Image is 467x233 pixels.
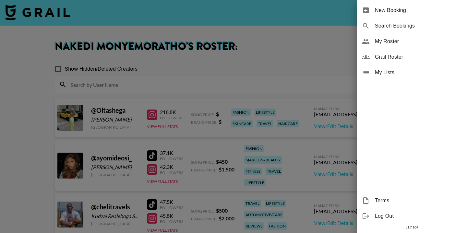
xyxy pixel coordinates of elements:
[375,6,462,14] span: New Booking
[357,208,467,224] div: Log Out
[375,53,462,61] span: Grail Roster
[357,49,467,65] div: Grail Roster
[357,3,467,18] div: New Booking
[357,18,467,34] div: Search Bookings
[375,38,462,45] span: My Roster
[375,212,462,220] span: Log Out
[357,65,467,80] div: My Lists
[357,34,467,49] div: My Roster
[375,69,462,76] span: My Lists
[357,193,467,208] div: Terms
[375,22,462,30] span: Search Bookings
[375,197,462,204] span: Terms
[357,224,467,231] div: v 1.7.104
